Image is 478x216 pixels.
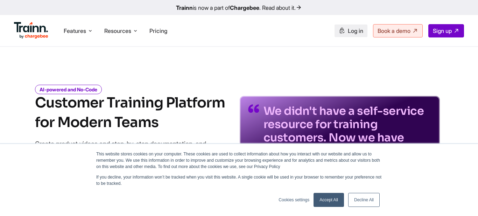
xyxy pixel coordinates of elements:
[428,24,464,37] a: Sign up
[279,197,309,203] a: Cookies settings
[35,139,220,169] p: Create product videos and step-by-step documentation, and launch your Knowledge Base or Academy —...
[104,27,131,35] span: Resources
[35,85,102,94] i: AI-powered and No-Code
[96,151,382,170] p: This website stores cookies on your computer. These cookies are used to collect information about...
[230,4,259,11] b: Chargebee
[335,25,367,37] a: Log in
[263,104,431,171] p: We didn't have a self-service resource for training customers. Now we have Buildops learning cent...
[378,27,410,34] span: Book a demo
[348,193,380,207] a: Decline All
[14,22,48,39] img: Trainn Logo
[176,4,193,11] b: Trainn
[373,24,423,37] a: Book a demo
[248,104,259,113] img: quotes-purple.41a7099.svg
[314,193,344,207] a: Accept All
[35,93,225,132] h1: Customer Training Platform for Modern Teams
[433,27,452,34] span: Sign up
[348,27,363,34] span: Log in
[96,174,382,187] p: If you decline, your information won’t be tracked when you visit this website. A single cookie wi...
[149,27,167,34] a: Pricing
[64,27,86,35] span: Features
